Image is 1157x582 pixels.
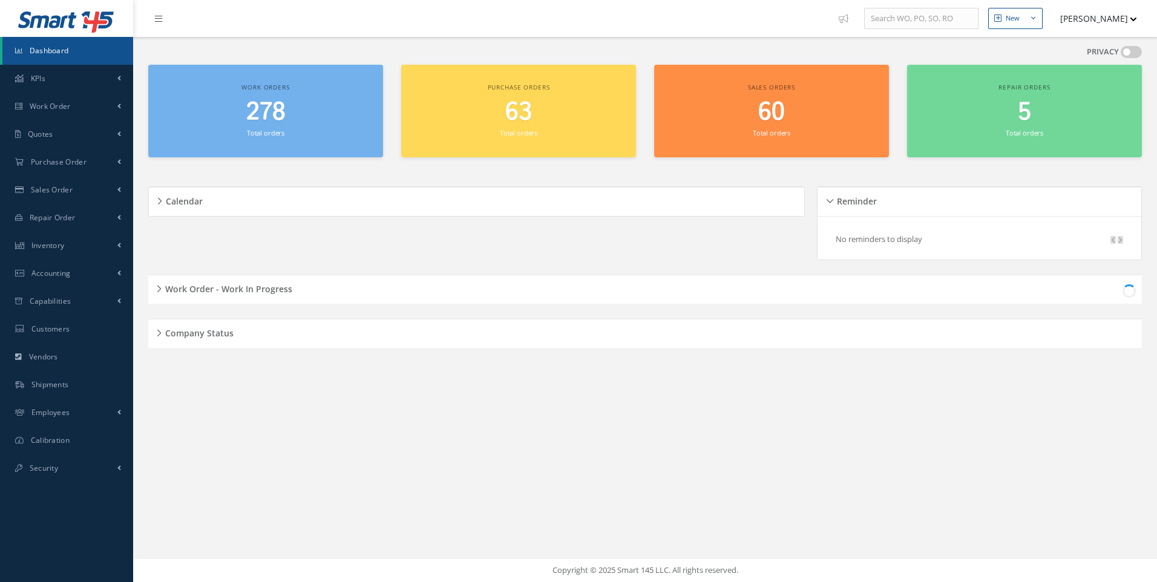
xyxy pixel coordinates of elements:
span: Shipments [31,379,69,390]
span: Accounting [31,268,71,278]
small: Total orders [753,128,790,137]
button: New [988,8,1043,29]
input: Search WO, PO, SO, RO [864,8,978,30]
a: Repair orders 5 Total orders [907,65,1142,157]
small: Total orders [247,128,284,137]
label: PRIVACY [1087,46,1119,58]
span: Purchase orders [488,83,550,91]
span: Calibration [31,435,70,445]
span: Customers [31,324,70,334]
span: Sales orders [748,83,795,91]
span: Sales Order [31,185,73,195]
span: Work Order [30,101,71,111]
span: KPIs [31,73,45,83]
button: [PERSON_NAME] [1049,7,1137,30]
a: Purchase orders 63 Total orders [401,65,636,157]
span: Inventory [31,240,65,250]
span: Dashboard [30,45,69,56]
h5: Calendar [162,192,203,207]
span: Purchase Order [31,157,87,167]
span: 278 [246,95,286,129]
a: Sales orders 60 Total orders [654,65,889,157]
p: No reminders to display [836,234,922,244]
a: Work orders 278 Total orders [148,65,383,157]
span: Employees [31,407,70,417]
span: Vendors [29,351,58,362]
span: Repair orders [998,83,1050,91]
small: Total orders [1006,128,1043,137]
a: Dashboard [2,37,133,65]
small: Total orders [500,128,537,137]
span: 5 [1018,95,1031,129]
span: Quotes [28,129,53,139]
h5: Reminder [833,192,877,207]
span: Repair Order [30,212,76,223]
div: Copyright © 2025 Smart 145 LLC. All rights reserved. [145,564,1145,577]
span: Security [30,463,58,473]
div: New [1006,13,1020,24]
span: Work orders [241,83,289,91]
h5: Company Status [162,324,234,339]
span: 60 [758,95,785,129]
h5: Work Order - Work In Progress [162,280,292,295]
span: 63 [505,95,532,129]
span: Capabilities [30,296,71,306]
